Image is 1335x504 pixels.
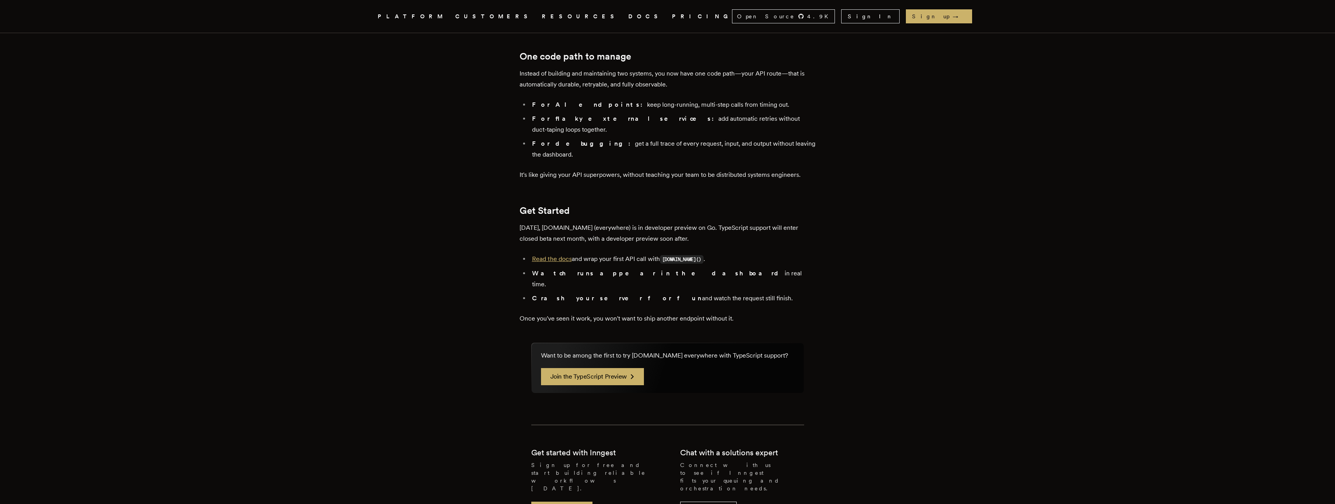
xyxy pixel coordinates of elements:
[542,12,619,21] button: RESOURCES
[737,12,795,20] span: Open Source
[628,12,663,21] a: DOCS
[532,140,635,147] strong: For debugging:
[520,51,816,62] h2: One code path to manage
[680,461,804,492] p: Connect with us to see if Inngest fits your queuing and orchestration needs.
[807,12,833,20] span: 4.9 K
[520,205,816,216] h2: Get Started
[520,68,816,90] p: Instead of building and maintaining two systems, you now have one code path—your API route—that i...
[530,113,816,135] li: add automatic retries without duct-taping loops together.
[520,313,816,324] p: Once you've seen it work, you won't want to ship another endpoint without it.
[530,99,816,110] li: keep long-running, multi-step calls from timing out.
[530,268,816,290] li: in real time.
[531,461,655,492] p: Sign up for free and start building reliable workflows [DATE].
[660,255,704,264] code: [DOMAIN_NAME]()
[532,101,647,108] strong: For AI endpoints:
[531,447,616,458] h2: Get started with Inngest
[680,447,778,458] h2: Chat with a solutions expert
[520,222,816,244] p: [DATE], [DOMAIN_NAME] (everywhere) is in developer preview on Go. TypeScript support will enter c...
[532,255,572,263] a: Read the docs
[672,12,732,21] a: PRICING
[541,368,644,385] a: Join the TypeScript Preview
[520,169,816,180] p: It's like giving your API superpowers, without teaching your team to be distributed systems engin...
[532,294,702,302] strong: Crash your server for fun
[378,12,446,21] button: PLATFORM
[530,138,816,160] li: get a full trace of every request, input, and output without leaving the dashboard.
[455,12,532,21] a: CUSTOMERS
[841,9,900,23] a: Sign In
[530,254,816,265] li: and wrap your first API call with .
[530,293,816,304] li: and watch the request still finish.
[906,9,972,23] a: Sign up
[532,270,785,277] strong: Watch runs appear in the dashboard
[953,12,966,20] span: →
[532,115,718,122] strong: For flaky external services:
[541,351,788,360] p: Want to be among the first to try [DOMAIN_NAME] everywhere with TypeScript support?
